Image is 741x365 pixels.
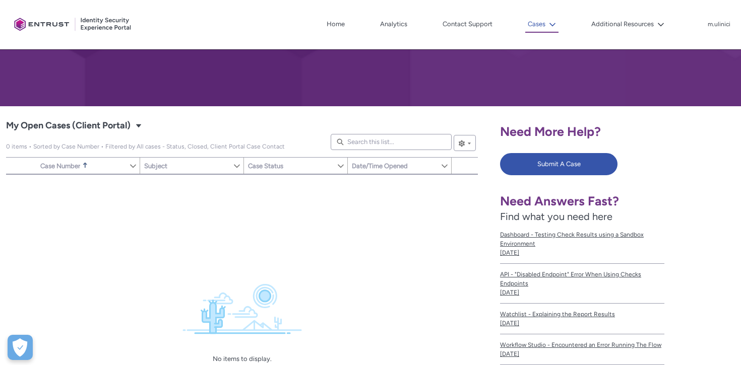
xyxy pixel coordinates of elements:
[324,17,347,32] a: Home
[440,17,495,32] a: Contact Support
[348,158,441,174] a: Date/Time Opened
[500,153,618,175] button: Submit A Case
[500,310,664,319] span: Watchlist - Explaining the Report Results
[6,118,131,134] span: My Open Cases (Client Portal)
[244,158,337,174] a: Case Status
[40,162,80,170] span: Case Number
[500,304,664,334] a: Watchlist - Explaining the Report Results[DATE]
[500,193,664,209] h1: Need Answers Fast?
[500,340,664,349] span: Workflow Studio - Encountered an Error Running The Flow
[8,335,33,360] button: Open Preferences
[500,224,664,264] a: Dashboard - Testing Check Results using a Sandbox Environment[DATE]
[331,134,452,150] input: Search this list...
[525,17,559,33] button: Cases
[213,355,272,362] span: No items to display.
[8,335,33,360] div: Cookie Preferences
[500,320,519,327] lightning-formatted-date-time: [DATE]
[133,119,145,131] button: Select a List View: Cases
[708,21,730,28] p: m.ulinici
[731,355,741,365] iframe: Qualified Messenger
[500,230,664,248] span: Dashboard - Testing Check Results using a Sandbox Environment
[589,17,667,32] button: Additional Resources
[500,350,519,357] lightning-formatted-date-time: [DATE]
[500,289,519,296] lightning-formatted-date-time: [DATE]
[6,143,285,150] span: My Open Cases (Client Portal)
[454,135,476,151] button: List View Controls
[500,270,664,288] span: API - "Disabled Endpoint" Error When Using Checks Endpoints
[140,158,233,174] a: Subject
[500,210,612,223] span: Find what you need here
[500,124,601,139] span: Need More Help?
[500,264,664,304] a: API - "Disabled Endpoint" Error When Using Checks Endpoints[DATE]
[500,249,519,256] lightning-formatted-date-time: [DATE]
[36,158,129,174] a: Case Number
[500,334,664,365] a: Workflow Studio - Encountered an Error Running The Flow[DATE]
[707,19,731,29] button: User Profile m.ulinici
[378,17,410,32] a: Analytics, opens in new tab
